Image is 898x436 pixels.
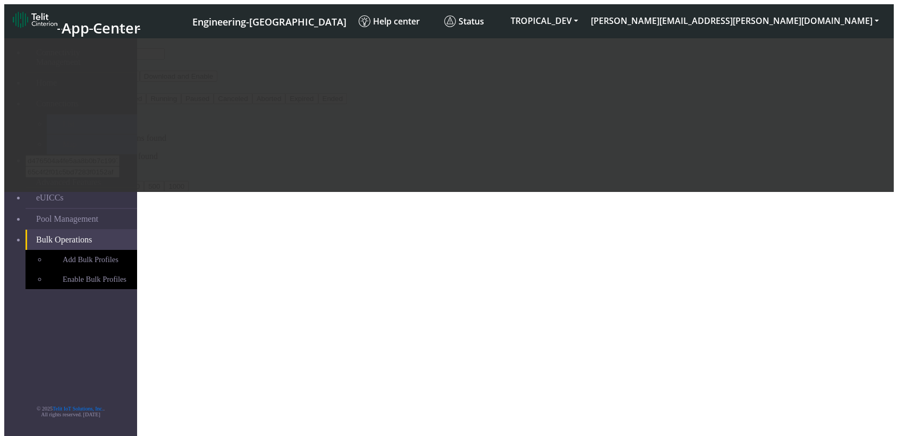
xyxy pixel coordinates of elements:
a: eUICCs [26,188,137,208]
span: Status [444,15,484,27]
a: Status [440,11,504,31]
span: Engineering-[GEOGRAPHIC_DATA] [192,15,346,28]
a: Help center [354,11,440,31]
a: Your current platform instance [192,11,346,31]
span: Help center [359,15,420,27]
button: [PERSON_NAME][EMAIL_ADDRESS][PERSON_NAME][DOMAIN_NAME] [584,11,885,30]
button: TROPICAL_DEV [504,11,584,30]
img: logo-telit-cinterion-gw-new.png [13,11,57,28]
img: knowledge.svg [359,15,370,27]
span: App Center [62,18,140,38]
a: App Center [13,9,139,34]
img: status.svg [444,15,456,27]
